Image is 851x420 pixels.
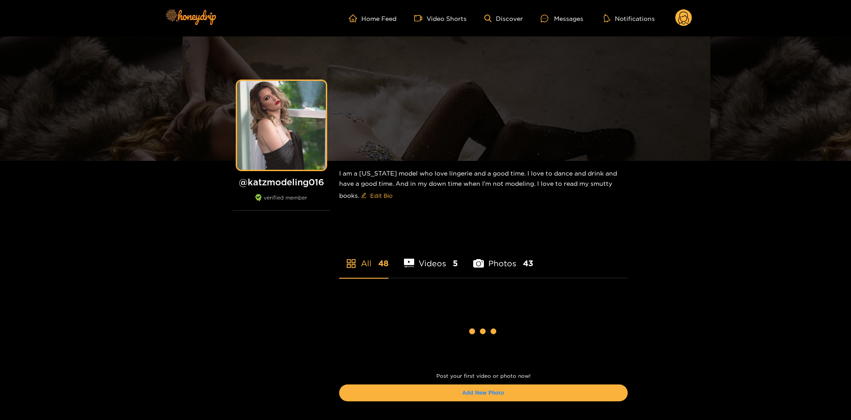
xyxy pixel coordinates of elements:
li: Videos [404,238,458,278]
span: appstore [346,258,356,269]
button: editEdit Bio [359,188,394,203]
a: Discover [484,15,523,22]
div: Messages [541,13,583,24]
button: Notifications [601,14,657,23]
a: Home Feed [349,14,396,22]
a: Add New Photo [462,390,504,396]
div: I am a [US_STATE] model who love lingerie and a good time. I love to dance and drink and have a g... [339,161,628,210]
span: video-camera [414,14,427,22]
p: Post your first video or photo now! [339,373,628,379]
span: Edit Bio [370,191,392,200]
span: edit [361,192,367,199]
li: All [339,238,388,278]
li: Photos [473,238,533,278]
span: 5 [453,258,458,269]
h1: @ katzmodeling016 [233,176,330,188]
span: 43 [523,258,533,269]
button: Add New Photo [339,384,628,401]
a: Video Shorts [414,14,467,22]
span: 48 [378,258,388,269]
div: verified member [233,194,330,211]
span: home [349,14,361,22]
